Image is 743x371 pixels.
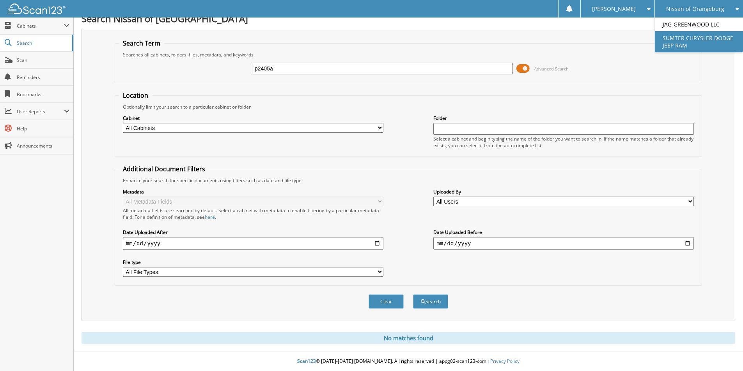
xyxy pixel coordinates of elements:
span: Scan123 [297,358,316,364]
span: Scan [17,57,69,63]
legend: Additional Document Filters [119,165,209,173]
div: Optionally limit your search to a particular cabinet or folder [119,104,698,110]
span: Cabinets [17,23,64,29]
h1: Search Nissan of [GEOGRAPHIC_DATA] [82,12,735,25]
div: All metadata fields are searched by default. Select a cabinet with metadata to enable filtering b... [123,207,383,220]
div: Select a cabinet and begin typing the name of the folder you want to search in. If the name match... [433,135,694,149]
div: © [DATE]-[DATE] [DOMAIN_NAME]. All rights reserved | appg02-scan123-com | [74,352,743,371]
legend: Location [119,91,152,100]
span: Search [17,40,68,46]
div: Enhance your search for specific documents using filters such as date and file type. [119,177,698,184]
span: Advanced Search [534,66,569,72]
label: Folder [433,115,694,121]
a: here [205,214,215,220]
label: Date Uploaded Before [433,229,694,236]
iframe: Chat Widget [704,334,743,371]
input: start [123,237,383,250]
div: No matches found [82,332,735,344]
span: Bookmarks [17,91,69,98]
a: Privacy Policy [490,358,520,364]
label: Metadata [123,188,383,195]
span: Nissan of Orangeburg [666,7,724,11]
button: Clear [369,294,404,309]
span: Reminders [17,74,69,81]
span: [PERSON_NAME] [592,7,636,11]
input: end [433,237,694,250]
span: User Reports [17,108,64,115]
button: Search [413,294,448,309]
div: Searches all cabinets, folders, files, metadata, and keywords [119,51,698,58]
label: Uploaded By [433,188,694,195]
span: Help [17,125,69,132]
span: Announcements [17,142,69,149]
label: File type [123,259,383,266]
label: Cabinet [123,115,383,121]
a: JAG-GREENWOOD LLC [655,18,743,31]
a: SUMTER CHRYSLER DODGE JEEP RAM [655,31,743,52]
legend: Search Term [119,39,164,47]
label: Date Uploaded After [123,229,383,236]
img: scan123-logo-white.svg [8,4,66,14]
